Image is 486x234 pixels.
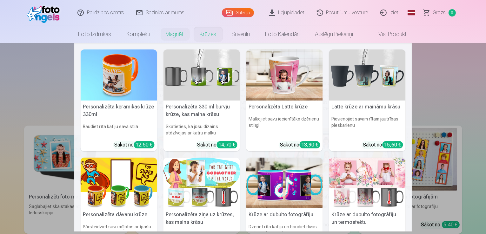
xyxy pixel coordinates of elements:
h6: Pievienojiet savam rītam jautrības pieskārienu [329,113,406,139]
a: Suvenīri [224,25,258,43]
img: Personalizēta dāvanu krūze [81,158,157,209]
a: Magnēti [158,25,192,43]
h5: Personalizēta dāvanu krūze [81,208,157,221]
a: Personalizēta keramikas krūze 330mlPersonalizēta keramikas krūze 330mlBaudiet rīta kafiju savā st... [81,49,157,151]
div: Sākot no [280,141,320,149]
h5: Krūze ar dubulto fotogrāfiju un termoefektu [329,208,406,229]
h6: Skatieties, kā jūsu dizains atdzīvojas ar katru malku [163,121,240,139]
h5: Personalizēta ziņa uz krūzes, kas maina krāsu [163,208,240,229]
h5: Personalizēta Latte krūze [246,101,323,113]
h5: Personalizēta keramikas krūze 330ml [81,101,157,121]
a: Galerija [222,8,254,17]
h6: Malkojiet savu iecienītāko dzērienu stilīgi [246,113,323,139]
img: Personalizēta ziņa uz krūzes, kas maina krāsu [163,158,240,209]
span: 0 [449,9,456,16]
h6: Baudiet rīta kafiju savā stilā [81,121,157,139]
a: Latte krūze ar maināmu krāsuLatte krūze ar maināmu krāsuPievienojiet savam rītam jautrības pieskā... [329,49,406,151]
img: /fa1 [27,3,63,23]
span: Grozs [433,9,446,16]
div: 13,90 € [300,141,320,148]
img: Personalizēta Latte krūze [246,49,323,101]
div: 15,60 € [383,141,403,148]
a: Visi produkti [361,25,416,43]
h5: Personalizēta 330 ml burvju krūze, kas maina krāsu [163,101,240,121]
div: Sākot no [197,141,237,149]
a: Komplekti [119,25,158,43]
a: Personalizēta 330 ml burvju krūze, kas maina krāsuPersonalizēta 330 ml burvju krūze, kas maina kr... [163,49,240,151]
a: Personalizēta Latte krūzePersonalizēta Latte krūzeMalkojiet savu iecienītāko dzērienu stilīgiSāko... [246,49,323,151]
a: Atslēgu piekariņi [308,25,361,43]
img: Personalizēta 330 ml burvju krūze, kas maina krāsu [163,49,240,101]
img: Krūze ar dubulto fotogrāfiju [246,158,323,209]
div: 12,50 € [134,141,155,148]
a: Foto kalendāri [258,25,308,43]
div: Sākot no [115,141,155,149]
img: Personalizēta keramikas krūze 330ml [81,49,157,101]
div: Sākot no [363,141,403,149]
img: Latte krūze ar maināmu krāsu [329,49,406,101]
img: Krūze ar dubulto fotogrāfiju un termoefektu [329,158,406,209]
a: Foto izdrukas [71,25,119,43]
a: Krūzes [192,25,224,43]
h5: Krūze ar dubulto fotogrāfiju [246,208,323,221]
h5: Latte krūze ar maināmu krāsu [329,101,406,113]
div: 14,70 € [217,141,237,148]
